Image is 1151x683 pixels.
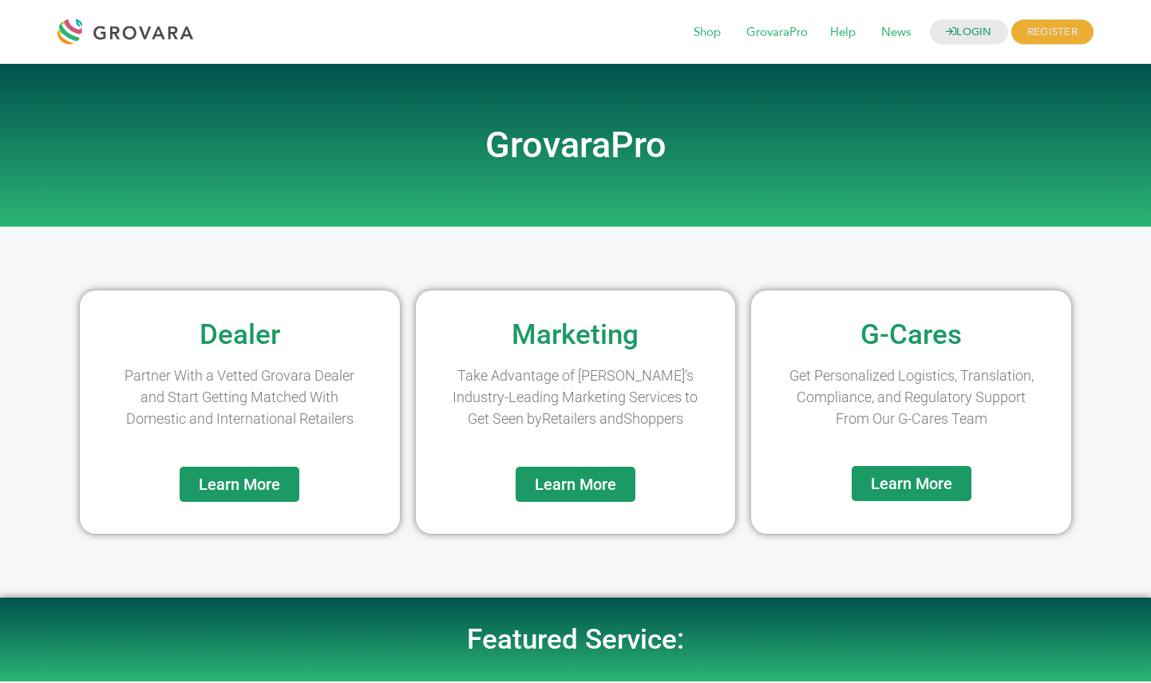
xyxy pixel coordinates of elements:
a: Shop [682,24,732,41]
span: Help [819,18,867,48]
a: LOGIN [930,20,1008,45]
span: Learn More [199,476,280,492]
p: Partner With a Vetted Grovara Dealer and Start Getting Matched With Domestic and International Re... [112,365,368,429]
p: Take Advantage of [PERSON_NAME]’s Industry-Leading Marketing Services to Get Seen by [448,365,704,430]
h2: Dealer [88,321,392,349]
a: GrovaraPro [735,24,819,41]
span: Shoppers [623,410,683,427]
span: Learn More [535,476,616,492]
span: Learn More [871,476,952,492]
p: Get Personalized Logistics, Translation, Compliance, and Regulatory Support From Our G-Cares Team [783,365,1039,429]
h2: Featured Service: [121,626,1030,653]
h2: G-Cares [759,321,1063,349]
a: News [870,24,922,41]
a: Help [819,24,867,41]
span: REGISTER [1011,20,1094,45]
a: Learn More [852,466,971,501]
span: Retailers and [542,410,623,427]
a: Learn More [180,467,299,502]
span: News [870,18,922,48]
a: Learn More [516,467,635,502]
span: Shop [682,18,732,48]
h2: GrovaraPro [121,128,1030,163]
span: GrovaraPro [735,18,819,48]
h2: Marketing [424,321,728,349]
